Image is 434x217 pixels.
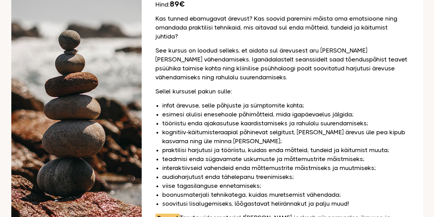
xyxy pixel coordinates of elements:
[162,163,409,172] li: interaktiivseid vahendeid enda mõttemustrite mõistmiseks ja muutmiseks;
[162,146,409,155] li: praktilisi harjutusi ja tööriistu, kuidas enda mõtteid, tundeid ja käitumist muuta;
[155,87,409,96] p: Sellel kursusel pakun sulle:
[162,101,409,110] li: infot ärevuse, selle põhjuste ja sümptomite kohta;
[155,46,409,82] p: See kursus on loodud selleks, et aidata sul ärevusest aru [PERSON_NAME] [PERSON_NAME] vähendamise...
[162,172,409,181] li: audioharjutust enda tähelepanu treenimiseks;
[162,199,409,208] li: soovitusi lisalugemiseks, lõõgastavat helirännakut ja palju muud!
[162,181,409,190] li: viise tagasilanguse ennetamiseks;
[162,110,409,119] li: esimesi olulisi enesehoole põhimõtteid, mida igapäevaelus jälgida;
[162,128,409,146] li: kognitiiv-käitumisteraapial põhinevat selgitust, [PERSON_NAME] ärevus üle pea kipub kasvama ning ...
[162,119,409,128] li: tööriistu enda ajakasutuse kaardistamiseks ja rahulolu suurendamiseks;
[155,14,409,41] p: Kas tunned ebamugavat ärevust? Kas soovid paremini mõista oma emotsioone ning omandada praktilisi...
[162,155,409,163] li: teadmisi enda sügavamate uskumuste ja mõttemustrite mõistmiseks;
[162,190,409,199] li: boonusmaterjali tehnikatega, kuidas muretsemist vähendada;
